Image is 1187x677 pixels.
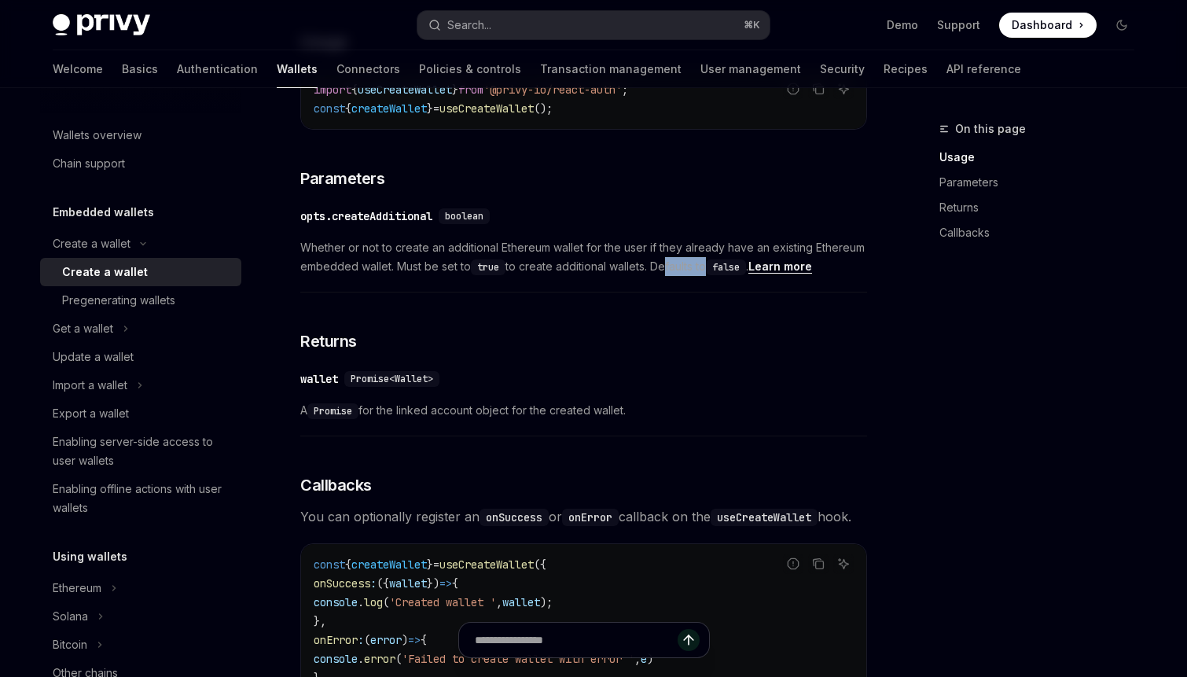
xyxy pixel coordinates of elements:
span: from [458,83,483,97]
a: Parameters [939,170,1147,195]
span: wallet [389,576,427,591]
a: Wallets overview [40,121,241,149]
span: ); [540,595,553,609]
span: '@privy-io/react-auth' [483,83,622,97]
code: useCreateWallet [711,509,818,526]
a: Authentication [177,50,258,88]
a: API reference [946,50,1021,88]
button: Toggle Get a wallet section [40,315,241,343]
code: onError [562,509,619,526]
div: Get a wallet [53,319,113,338]
span: { [351,83,358,97]
a: Pregenerating wallets [40,286,241,315]
span: { [452,576,458,591]
span: => [439,576,452,591]
button: Report incorrect code [783,79,803,99]
span: ⌘ K [744,19,760,31]
div: Update a wallet [53,348,134,366]
a: Support [937,17,980,33]
a: Welcome [53,50,103,88]
div: Solana [53,607,88,626]
button: Ask AI [833,79,854,99]
span: }) [427,576,439,591]
button: Open search [417,11,770,39]
span: } [427,101,433,116]
div: Create a wallet [53,234,130,253]
div: Ethereum [53,579,101,598]
a: Usage [939,145,1147,170]
span: , [496,595,502,609]
code: onSuccess [480,509,549,526]
span: const [314,101,345,116]
span: Promise<Wallet> [351,373,433,385]
button: Copy the contents from the code block [808,79,829,99]
button: Copy the contents from the code block [808,554,829,574]
span: Whether or not to create an additional Ethereum wallet for the user if they already have an exist... [300,238,867,276]
span: useCreateWallet [358,83,452,97]
span: { [345,101,351,116]
a: Transaction management [540,50,682,88]
a: Enabling server-side access to user wallets [40,428,241,475]
span: Callbacks [300,474,372,496]
span: import [314,83,351,97]
span: } [452,83,458,97]
div: opts.createAdditional [300,208,432,224]
span: . [358,595,364,609]
a: Chain support [40,149,241,178]
a: Dashboard [999,13,1097,38]
a: Returns [939,195,1147,220]
span: Dashboard [1012,17,1072,33]
div: Import a wallet [53,376,127,395]
span: useCreateWallet [439,101,534,116]
span: = [433,101,439,116]
span: ({ [377,576,389,591]
button: Ask AI [833,554,854,574]
span: 'Created wallet ' [389,595,496,609]
div: Chain support [53,154,125,173]
div: Enabling server-side access to user wallets [53,432,232,470]
button: Toggle Ethereum section [40,574,241,602]
div: Bitcoin [53,635,87,654]
span: useCreateWallet [439,557,534,572]
a: Security [820,50,865,88]
span: Parameters [300,167,384,189]
span: Returns [300,330,357,352]
a: Learn more [748,259,812,274]
button: Toggle Solana section [40,602,241,631]
a: Export a wallet [40,399,241,428]
span: ({ [534,557,546,572]
div: Enabling offline actions with user wallets [53,480,232,517]
div: Export a wallet [53,404,129,423]
input: Ask a question... [475,623,678,657]
a: Connectors [336,50,400,88]
button: Send message [678,629,700,651]
span: }, [314,614,326,628]
img: dark logo [53,14,150,36]
span: On this page [955,120,1026,138]
span: ( [383,595,389,609]
span: boolean [445,210,483,223]
span: (); [534,101,553,116]
span: console [314,595,358,609]
span: A for the linked account object for the created wallet. [300,401,867,420]
a: User management [700,50,801,88]
div: Pregenerating wallets [62,291,175,310]
span: log [364,595,383,609]
code: true [471,259,505,275]
a: Enabling offline actions with user wallets [40,475,241,522]
span: You can optionally register an or callback on the hook. [300,506,867,528]
a: Update a wallet [40,343,241,371]
div: Search... [447,16,491,35]
span: } [427,557,433,572]
span: ; [622,83,628,97]
button: Toggle dark mode [1109,13,1134,38]
div: Create a wallet [62,263,148,281]
span: = [433,557,439,572]
a: Basics [122,50,158,88]
h5: Using wallets [53,547,127,566]
span: createWallet [351,101,427,116]
code: Promise [307,403,358,419]
div: wallet [300,371,338,387]
span: : [370,576,377,591]
button: Toggle Create a wallet section [40,230,241,258]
